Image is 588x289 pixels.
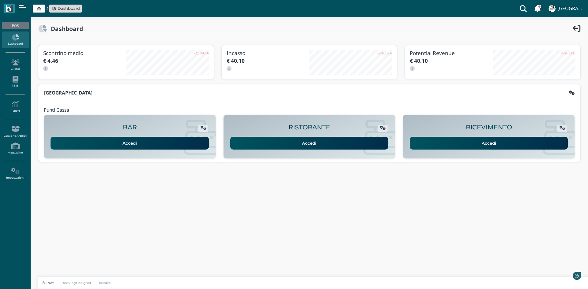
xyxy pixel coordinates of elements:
b: [GEOGRAPHIC_DATA] [44,90,92,96]
a: Accedi [230,137,389,150]
a: Impostazioni [2,165,28,182]
iframe: Help widget launcher [545,270,583,284]
a: Clienti [2,56,28,73]
h3: Incasso [227,50,309,56]
h4: [GEOGRAPHIC_DATA] [557,6,584,11]
h2: RISTORANTE [288,124,330,131]
a: PMS [2,73,28,90]
h4: Punti Cassa [44,108,69,113]
a: Accedi [410,137,568,150]
img: logo [6,5,13,12]
a: Gestione Articoli [2,123,28,140]
div: POS [2,22,28,29]
b: € 4.46 [43,57,58,64]
a: ... [GEOGRAPHIC_DATA] [548,1,584,16]
a: Dashboard [51,6,80,11]
h2: Dashboard [47,25,83,32]
a: Report [2,98,28,115]
h3: Scontrino medio [43,50,126,56]
b: € 40.10 [410,57,428,64]
b: € 40.10 [227,57,245,64]
h2: BAR [123,124,137,131]
img: ... [548,5,555,12]
a: Accedi [51,137,209,150]
h3: Potential Revenue [410,50,492,56]
a: Dashboard [2,31,28,48]
span: Dashboard [58,6,80,11]
h2: RICEVIMENTO [466,124,512,131]
a: Magazzino [2,140,28,157]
